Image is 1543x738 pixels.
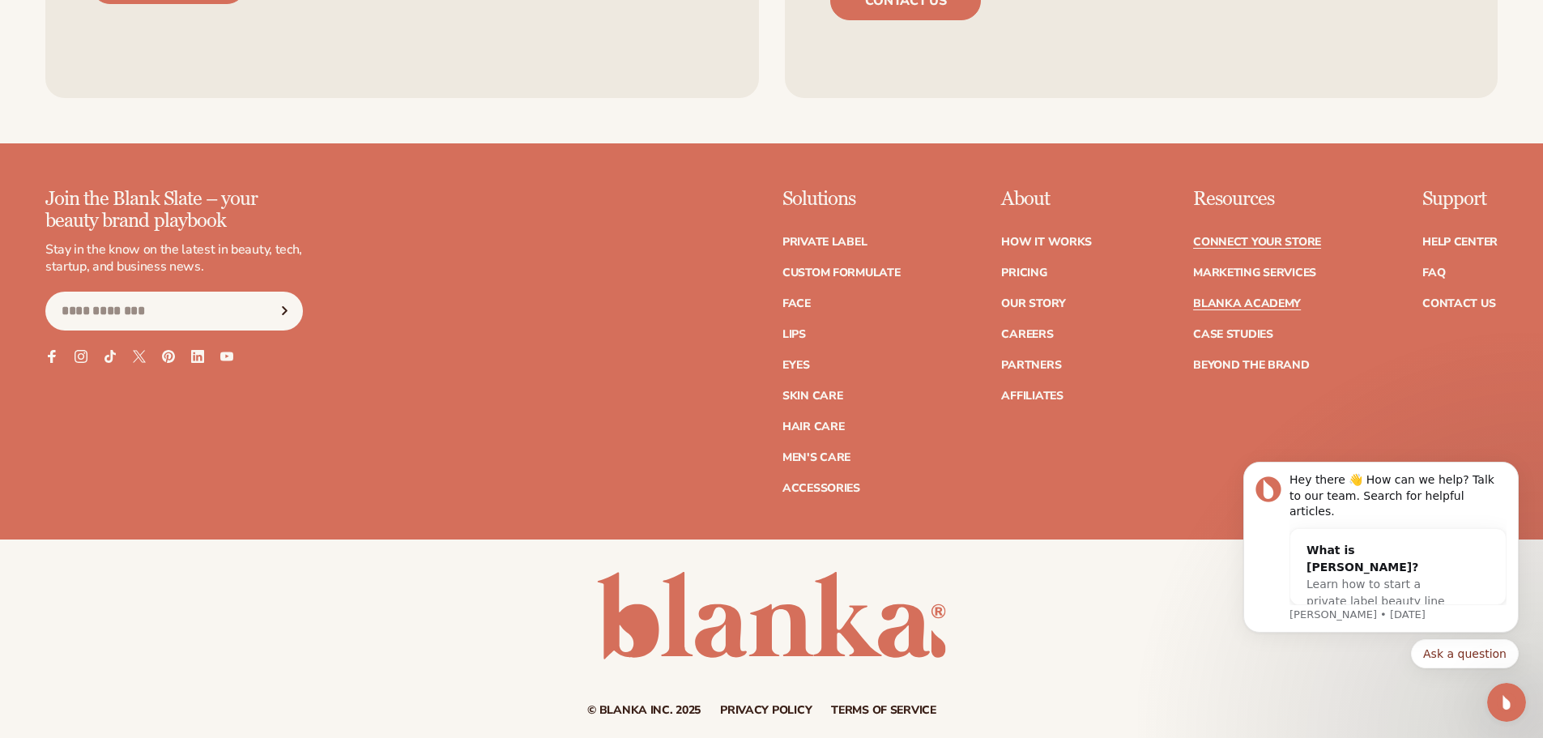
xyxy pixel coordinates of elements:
[782,421,844,433] a: Hair Care
[266,292,302,331] button: Subscribe
[782,267,901,279] a: Custom formulate
[1001,390,1063,402] a: Affiliates
[1422,298,1495,309] a: Contact Us
[782,329,806,340] a: Lips
[1219,424,1543,694] iframe: Intercom notifications message
[720,705,812,716] a: Privacy policy
[782,390,842,402] a: Skin Care
[782,189,901,210] p: Solutions
[1487,683,1526,722] iframe: Intercom live chat
[1001,237,1092,248] a: How It Works
[1193,267,1316,279] a: Marketing services
[782,452,850,463] a: Men's Care
[45,241,303,275] p: Stay in the know on the latest in beauty, tech, startup, and business news.
[1193,329,1273,340] a: Case Studies
[1422,237,1498,248] a: Help Center
[45,189,303,232] p: Join the Blank Slate – your beauty brand playbook
[782,360,810,371] a: Eyes
[782,298,811,309] a: Face
[1001,189,1092,210] p: About
[1193,189,1321,210] p: Resources
[782,237,867,248] a: Private label
[1001,298,1065,309] a: Our Story
[1422,189,1498,210] p: Support
[587,702,701,718] small: © Blanka Inc. 2025
[1193,360,1310,371] a: Beyond the brand
[782,483,860,494] a: Accessories
[1193,298,1301,309] a: Blanka Academy
[1193,237,1321,248] a: Connect your store
[1001,267,1046,279] a: Pricing
[831,705,936,716] a: Terms of service
[1422,267,1445,279] a: FAQ
[1001,360,1061,371] a: Partners
[1001,329,1053,340] a: Careers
